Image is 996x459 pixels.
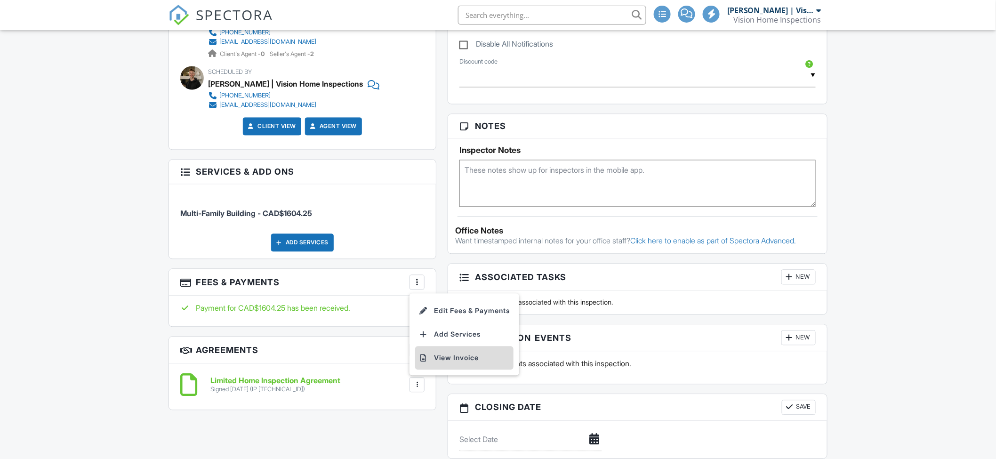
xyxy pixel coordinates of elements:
[169,5,189,25] img: The Best Home Inspection Software - Spectora
[219,92,271,100] div: [PHONE_NUMBER]
[169,269,436,296] h3: Fees & Payments
[180,209,312,218] span: Multi-Family Building - CAD$1604.25
[455,236,820,246] p: Want timestamped internal notes for your office staff?
[459,40,553,52] label: Disable All Notifications
[220,51,266,58] span: Client's Agent -
[180,303,425,314] div: Payment for CAD$1604.25 has been received.
[308,122,357,131] a: Agent View
[169,160,436,185] h3: Services & Add ons
[535,332,571,345] span: Events
[208,69,252,76] span: Scheduled By
[196,5,273,24] span: SPECTORA
[246,122,296,131] a: Client View
[261,51,265,58] strong: 0
[630,236,796,246] a: Click here to enable as part of Spectora Advanced.
[208,101,372,110] a: [EMAIL_ADDRESS][DOMAIN_NAME]
[219,102,316,109] div: [EMAIL_ADDRESS][DOMAIN_NAME]
[475,271,566,284] span: Associated Tasks
[458,6,646,24] input: Search everything...
[270,51,314,58] span: Seller's Agent -
[169,337,436,364] h3: Agreements
[459,359,816,369] p: There are no events associated with this inspection.
[219,39,316,46] div: [EMAIL_ADDRESS][DOMAIN_NAME]
[271,234,334,252] div: Add Services
[208,38,316,47] a: [EMAIL_ADDRESS][DOMAIN_NAME]
[448,114,827,139] h3: Notes
[727,6,814,15] div: [PERSON_NAME] | Vision Home Inspections
[210,377,340,386] h6: Limited Home Inspection Agreement
[459,428,601,451] input: Select Date
[210,386,340,394] div: Signed [DATE] (IP [TECHNICAL_ID])
[781,270,816,285] div: New
[208,77,363,91] div: [PERSON_NAME] | Vision Home Inspections
[454,298,821,307] div: There are no tasks associated with this inspection.
[459,146,816,155] h5: Inspector Notes
[782,400,816,415] button: Save
[208,91,372,101] a: [PHONE_NUMBER]
[733,15,821,24] div: Vision Home Inspections
[310,51,314,58] strong: 2
[475,401,541,414] span: Closing date
[180,192,425,226] li: Service: Multi-Family Building
[210,377,340,394] a: Limited Home Inspection Agreement Signed [DATE] (IP [TECHNICAL_ID])
[169,13,273,32] a: SPECTORA
[781,330,816,346] div: New
[455,226,820,236] div: Office Notes
[459,58,498,66] label: Discount code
